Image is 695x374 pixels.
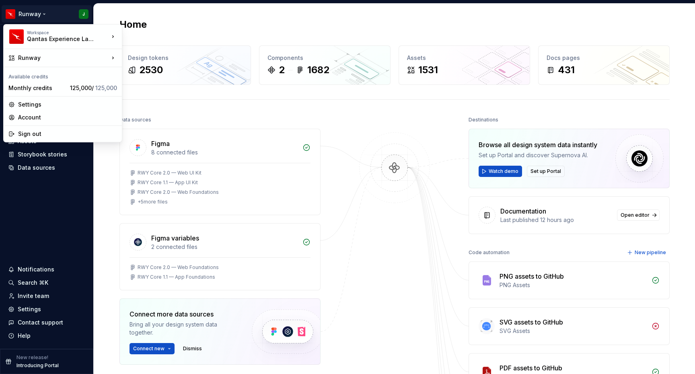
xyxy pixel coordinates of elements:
img: 6b187050-a3ed-48aa-8485-808e17fcee26.png [9,29,24,44]
div: Runway [18,54,109,62]
div: Qantas Experience Language [27,35,95,43]
div: Workspace [27,30,109,35]
div: Account [18,113,117,121]
span: 125,000 [95,84,117,91]
div: Available credits [5,69,120,82]
div: Monthly credits [8,84,67,92]
div: Sign out [18,130,117,138]
span: 125,000 / [70,84,117,91]
div: Settings [18,101,117,109]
